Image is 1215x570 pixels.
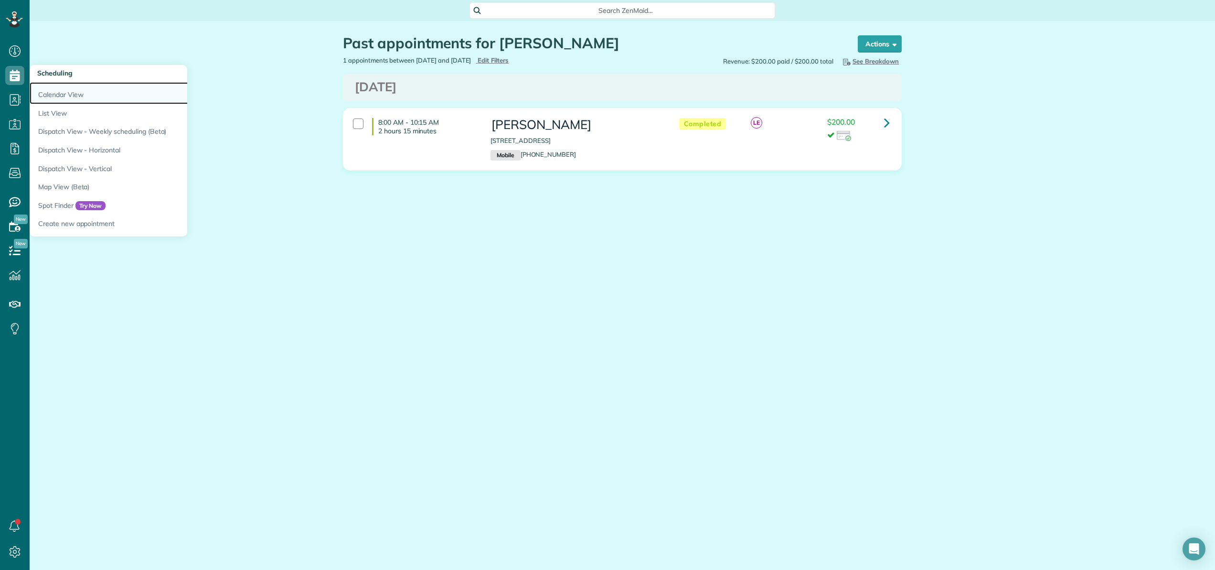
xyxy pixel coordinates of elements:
a: List View [30,104,268,123]
span: See Breakdown [841,57,899,65]
span: Try Now [75,201,106,211]
small: Mobile [490,150,520,161]
span: New [14,239,28,248]
a: Dispatch View - Vertical [30,160,268,178]
a: Spot FinderTry Now [30,196,268,215]
a: Mobile[PHONE_NUMBER] [490,151,576,158]
a: Dispatch View - Horizontal [30,141,268,160]
p: [STREET_ADDRESS] [490,136,660,145]
h3: [PERSON_NAME] [490,118,660,132]
span: Edit Filters [478,56,509,64]
span: $200.00 [827,117,855,127]
span: Revenue: $200.00 paid / $200.00 total [723,57,833,66]
span: Scheduling [37,69,73,77]
span: Completed [679,118,726,130]
button: See Breakdown [838,56,902,66]
button: Actions [858,35,902,53]
div: Open Intercom Messenger [1183,538,1205,560]
div: 1 appointments between [DATE] and [DATE] [336,56,622,65]
p: 2 hours 15 minutes [378,127,476,135]
a: Calendar View [30,82,268,104]
a: Edit Filters [476,56,509,64]
h4: 8:00 AM - 10:15 AM [372,118,476,135]
span: New [14,215,28,224]
a: Dispatch View - Weekly scheduling (Beta) [30,122,268,141]
h1: Past appointments for [PERSON_NAME] [343,35,840,51]
img: icon_credit_card_success-27c2c4fc500a7f1a58a13ef14842cb958d03041fefb464fd2e53c949a5770e83.png [837,131,851,141]
a: Create new appointment [30,215,268,237]
a: Map View (Beta) [30,178,268,196]
h3: [DATE] [355,80,890,94]
span: LE [751,117,762,129]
